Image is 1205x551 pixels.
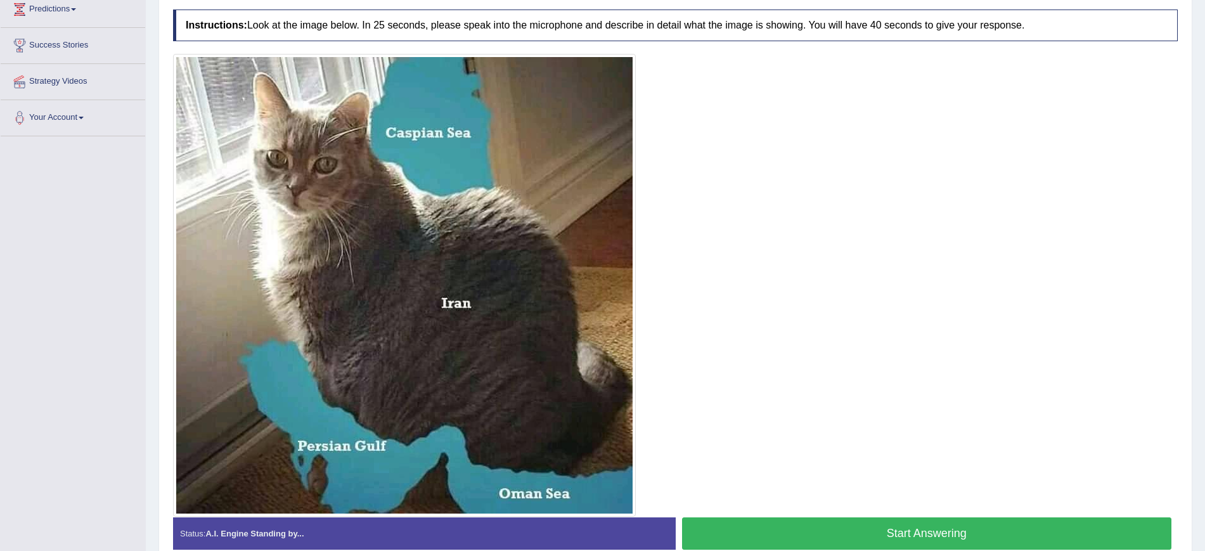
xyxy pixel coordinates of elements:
button: Start Answering [682,517,1172,550]
b: Instructions: [186,20,247,30]
a: Strategy Videos [1,64,145,96]
a: Success Stories [1,28,145,60]
strong: A.I. Engine Standing by... [205,529,304,538]
h4: Look at the image below. In 25 seconds, please speak into the microphone and describe in detail w... [173,10,1178,41]
a: Your Account [1,100,145,132]
div: Status: [173,517,676,550]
